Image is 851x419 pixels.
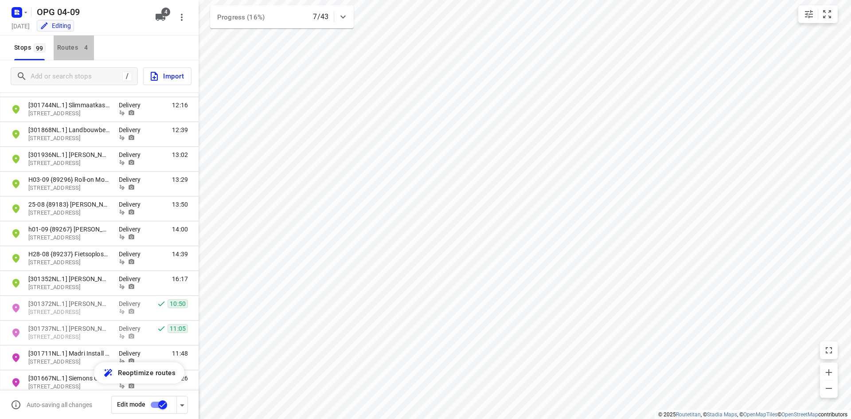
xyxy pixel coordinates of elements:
p: 7/43 [313,12,328,22]
p: [301711NL.1] Madri Install Service [43,145,376,154]
p: Delivery [383,221,542,230]
span: 99 [34,43,46,52]
p: Delivery [383,320,542,329]
p: Delivery [383,171,542,180]
p: Delivery [119,299,145,308]
div: Driver app settings [177,399,187,410]
p: Ranonkelstraat 10, 5551AM, Valkenswaard, NL [28,159,110,168]
p: [301936NL.1] [PERSON_NAME] [28,150,110,159]
p: Gastelseweg 216, Roosendaal [43,204,376,213]
a: OpenStreetMap [781,411,818,418]
button: 4 [152,8,169,26]
p: Wilhelminalaan 37, 5541CS, Reusel, NL [28,209,110,217]
span: 13:52 [819,274,835,283]
span: Import [149,70,184,82]
p: Departure time [462,80,835,89]
h5: Project date [8,21,33,31]
span: 12:16 [172,101,188,110]
h6: RE 4 - BAKWAGEN [11,50,840,64]
div: Routes [57,42,94,53]
p: h01-09 {89267} Dirkx Bikeshop B.V. [28,225,110,234]
div: small contained button group [798,5,838,23]
button: Map settings [800,5,818,23]
div: 10 [23,324,31,332]
span: 12:17 [819,175,835,184]
span: 10:46 [819,125,835,134]
span: 12:42 [819,200,835,208]
button: More [173,8,191,26]
a: Stadia Maps [707,411,737,418]
a: OpenMapTiles [743,411,777,418]
div: 4 [25,175,29,183]
p: Delivery [383,146,542,155]
span: 13:50 [172,200,188,209]
p: [301711NL.1] Madri Install Service [28,349,110,358]
span: 4 [81,43,91,51]
span: 14:39 [172,250,188,258]
svg: Done [157,324,166,333]
div: 3 [25,150,29,158]
span: 11:05 [168,324,188,333]
p: H28-08 {89237} Fietsoplossing bv [28,250,110,258]
p: Delivery [119,274,145,283]
p: Bussereind 12, 5524AM, Steensel, NL [28,134,110,143]
p: [STREET_ADDRESS] [43,229,376,238]
p: Graaf Hendrikstraat 8, Steenbergen [43,154,376,163]
p: Nijverheidsweg 11, 5527AG, Hapert, NL [28,184,110,192]
button: Reoptimize routes [94,362,184,384]
div: Progress (16%)7/43 [210,5,354,28]
span: 16:17 [172,274,188,283]
p: Essenseweg 19, 4709BK, Nispen, NL [28,383,110,391]
p: [301372NL.1] [PERSON_NAME] [28,299,110,308]
p: [301868NL.1] Landbouwbedrijf van de [28,125,110,134]
h5: Rename [33,5,148,19]
p: Koekoekstraat 53, Sprundel [43,254,376,262]
a: Import [138,67,191,85]
p: [301261NL.1] Arch Projects BV [43,220,376,229]
span: 11:39 [819,150,835,159]
span: 13:02 [172,150,188,159]
p: Shift: 08:00 - 17:53 [11,18,840,28]
p: H03-09 {89296} Roll-on Mobility Care B.V. [28,175,110,184]
p: [301914NL] buitenpoort catering bv [43,344,376,353]
p: [301372NL.1] [PERSON_NAME] [43,96,376,105]
p: [301737NL.1] [PERSON_NAME] [28,324,110,333]
p: [STREET_ADDRESS] [43,179,376,188]
span: 13:29 [172,175,188,184]
span: 17:53 [462,368,835,377]
p: Delivery [119,349,145,358]
p: [301667NL.1] Siemons Grondwerken B. [28,374,110,383]
p: Bosstraat 27, 4901ED, Oosterhout, NL [28,308,110,317]
p: [301352NL.1] [PERSON_NAME] [28,274,110,283]
p: Delivery [383,246,542,255]
div: / [122,71,132,81]
p: Delivery [383,270,542,279]
div: You are currently in edit mode. [40,21,71,30]
p: Delivery [119,250,145,258]
span: 15:59 [819,349,835,357]
div: 6 [25,224,29,233]
span: 13:20 [819,249,835,258]
p: 8 Morsestraat [43,71,450,80]
p: Brieltjenspolder 14b, 4921PJ, Made, NL [28,333,110,341]
p: Completion time [462,378,835,387]
div: 2 [25,125,29,133]
p: Delivery [383,295,542,304]
span: 14:22 [819,299,835,308]
span: 14:00 [172,225,188,234]
div: 8 [25,274,29,282]
p: [301678NL.1] Winok Berghmans [43,245,376,254]
button: Fit zoom [818,5,836,23]
p: Delivery [383,97,542,106]
p: Delivery [119,101,145,110]
button: Import [143,67,191,85]
p: De Stegen 22, 4174GZ, Hellouw, NL [28,283,110,292]
span: 11:48 [172,349,188,358]
p: Delivery [383,345,542,354]
div: 11 [23,349,31,357]
p: [301737NL.1] Pierre van Mook [43,121,376,129]
p: Delivery [119,175,145,184]
a: Routetitan [676,411,701,418]
span: 08:00 [462,70,835,79]
p: [301351NL.1] Krys Maatwerk [43,195,376,204]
